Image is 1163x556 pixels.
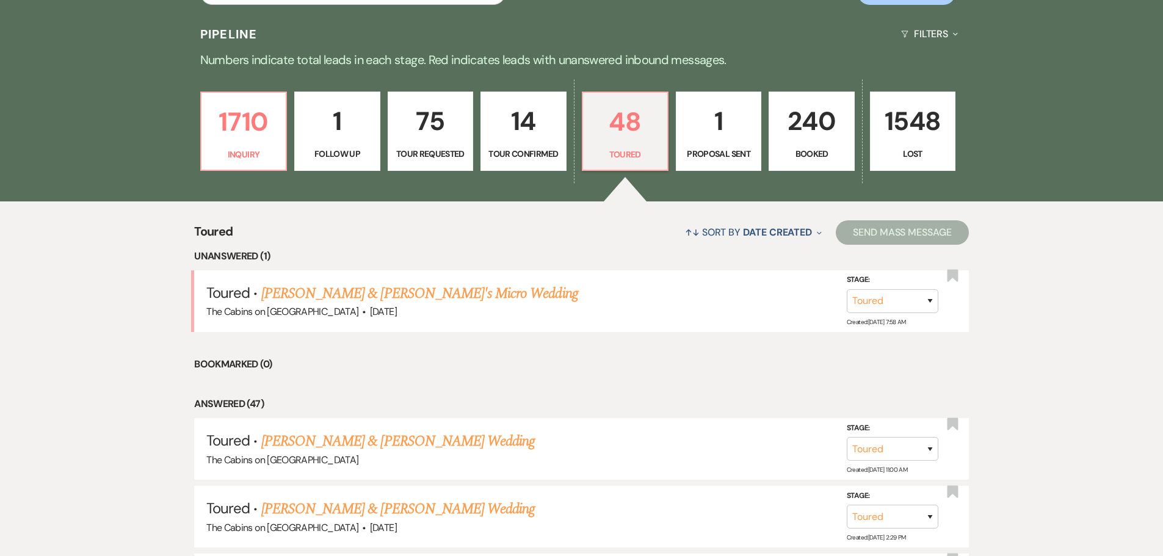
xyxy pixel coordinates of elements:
[261,283,578,305] a: [PERSON_NAME] & [PERSON_NAME]'s Micro Wedding
[194,396,969,412] li: Answered (47)
[294,92,380,171] a: 1Follow Up
[676,92,761,171] a: 1Proposal Sent
[396,147,465,161] p: Tour Requested
[777,147,846,161] p: Booked
[206,521,358,534] span: The Cabins on [GEOGRAPHIC_DATA]
[847,466,907,474] span: Created: [DATE] 11:00 AM
[590,101,660,142] p: 48
[847,533,906,541] span: Created: [DATE] 2:29 PM
[878,147,947,161] p: Lost
[847,318,906,326] span: Created: [DATE] 7:58 AM
[847,489,938,503] label: Stage:
[200,92,287,171] a: 1710Inquiry
[684,101,753,142] p: 1
[685,226,700,239] span: ↑↓
[261,430,535,452] a: [PERSON_NAME] & [PERSON_NAME] Wedding
[480,92,566,171] a: 14Tour Confirmed
[743,226,812,239] span: Date Created
[206,453,358,466] span: The Cabins on [GEOGRAPHIC_DATA]
[200,26,258,43] h3: Pipeline
[836,220,969,245] button: Send Mass Message
[870,92,955,171] a: 1548Lost
[590,148,660,161] p: Toured
[684,147,753,161] p: Proposal Sent
[206,283,250,302] span: Toured
[261,498,535,520] a: [PERSON_NAME] & [PERSON_NAME] Wedding
[194,222,233,248] span: Toured
[777,101,846,142] p: 240
[878,101,947,142] p: 1548
[769,92,854,171] a: 240Booked
[370,521,397,534] span: [DATE]
[209,148,278,161] p: Inquiry
[142,50,1021,70] p: Numbers indicate total leads in each stage. Red indicates leads with unanswered inbound messages.
[206,499,250,518] span: Toured
[680,216,827,248] button: Sort By Date Created
[388,92,473,171] a: 75Tour Requested
[206,305,358,318] span: The Cabins on [GEOGRAPHIC_DATA]
[206,431,250,450] span: Toured
[302,147,372,161] p: Follow Up
[847,422,938,435] label: Stage:
[302,101,372,142] p: 1
[194,356,969,372] li: Bookmarked (0)
[896,18,963,50] button: Filters
[488,101,558,142] p: 14
[582,92,668,171] a: 48Toured
[209,101,278,142] p: 1710
[396,101,465,142] p: 75
[370,305,397,318] span: [DATE]
[488,147,558,161] p: Tour Confirmed
[847,273,938,287] label: Stage:
[194,248,969,264] li: Unanswered (1)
